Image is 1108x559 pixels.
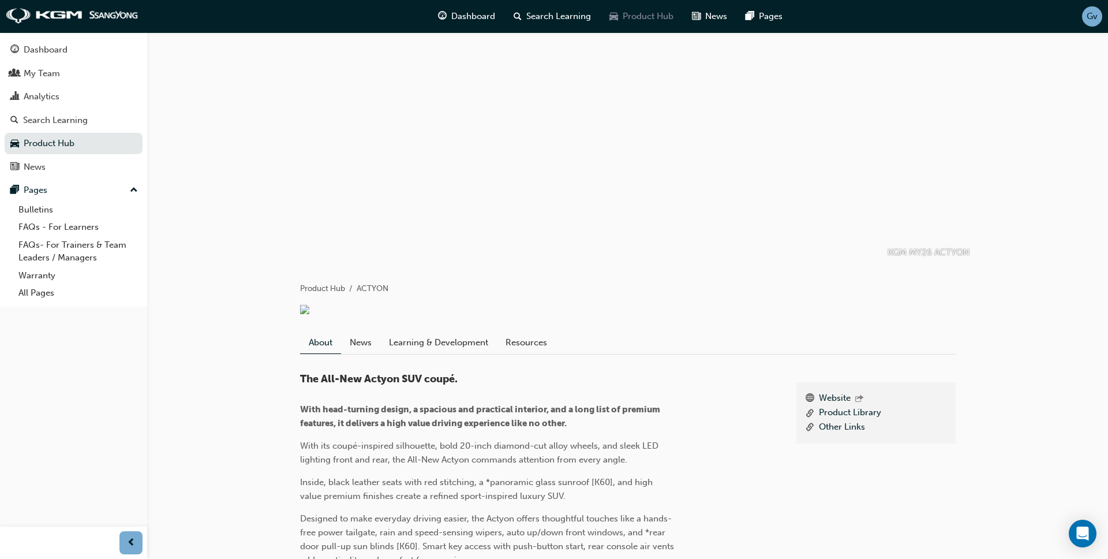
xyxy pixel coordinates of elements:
a: news-iconNews [683,5,736,28]
button: Gv [1082,6,1102,27]
a: News [5,156,143,178]
img: kgm [6,8,138,24]
a: Analytics [5,86,143,107]
span: The All-New Actyon SUV coupé. [300,372,458,385]
span: car-icon [10,139,19,149]
span: link-icon [806,420,814,435]
div: Open Intercom Messenger [1069,520,1096,547]
a: Product Hub [300,284,345,293]
span: outbound-icon [855,394,863,404]
span: link-icon [806,406,814,420]
span: www-icon [806,392,814,407]
span: people-icon [10,69,19,79]
a: News [341,331,380,353]
div: Pages [24,184,47,197]
div: Dashboard [24,43,68,57]
a: Other Links [819,420,865,435]
li: ACTYON [357,282,388,296]
a: Warranty [14,267,143,285]
span: guage-icon [10,45,19,55]
span: pages-icon [10,185,19,196]
button: DashboardMy TeamAnalyticsSearch LearningProduct HubNews [5,37,143,180]
a: car-iconProduct Hub [600,5,683,28]
a: My Team [5,63,143,84]
span: chart-icon [10,92,19,102]
a: About [300,331,341,354]
span: Dashboard [451,10,495,23]
span: search-icon [514,9,522,24]
a: FAQs - For Learners [14,218,143,236]
span: News [705,10,727,23]
div: News [24,161,46,174]
a: Product Library [819,406,881,420]
span: Inside, black leather seats with red stitching, a *panoramic glass sunroof [K60], and high value ... [300,477,655,501]
span: pages-icon [746,9,754,24]
div: Analytics [24,90,59,103]
a: Resources [497,331,556,353]
button: Pages [5,180,143,201]
div: My Team [24,67,60,80]
span: up-icon [130,183,138,198]
span: With its coupé-inspired silhouette, bold 20-inch diamond-cut alloy wheels, and sleek LED lighting... [300,441,661,465]
span: prev-icon [127,536,136,550]
span: search-icon [10,115,18,126]
span: guage-icon [438,9,447,24]
a: Search Learning [5,110,143,131]
a: Bulletins [14,201,143,219]
a: Website [819,392,851,407]
span: With head-turning design, a spacious and practical interior, and a long list of premium features,... [300,404,662,428]
a: All Pages [14,284,143,302]
span: news-icon [692,9,701,24]
a: Learning & Development [380,331,497,353]
a: FAQs- For Trainers & Team Leaders / Managers [14,236,143,267]
a: pages-iconPages [736,5,792,28]
a: Dashboard [5,39,143,61]
span: news-icon [10,162,19,173]
div: Search Learning [23,114,88,127]
span: Pages [759,10,783,23]
span: Search Learning [526,10,591,23]
span: Product Hub [623,10,673,23]
span: car-icon [609,9,618,24]
p: KGM MY26 ACTYON [888,246,969,259]
a: Product Hub [5,133,143,154]
img: 6f3a44cd-5ef5-456f-ad81-ee68a51426ee.png [300,305,309,314]
a: guage-iconDashboard [429,5,504,28]
span: Gv [1087,10,1098,23]
a: search-iconSearch Learning [504,5,600,28]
